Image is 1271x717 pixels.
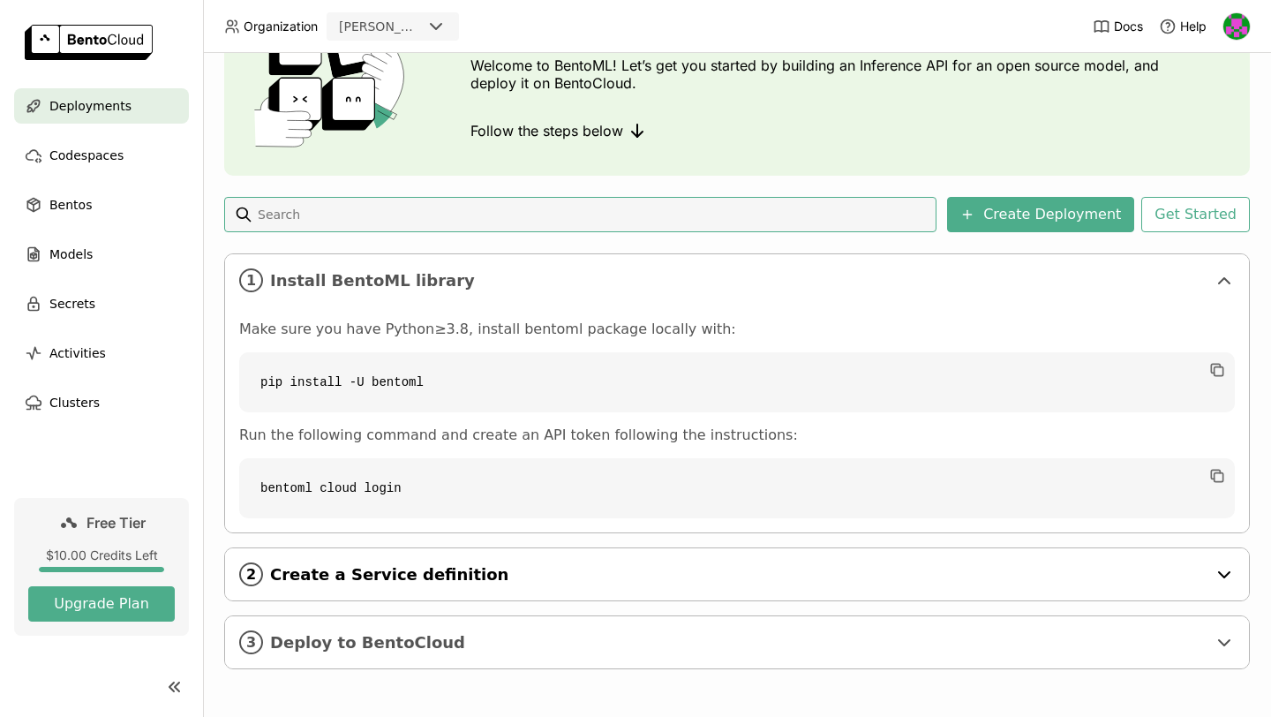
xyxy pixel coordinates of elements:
[49,392,100,413] span: Clusters
[947,197,1134,232] button: Create Deployment
[1093,18,1143,35] a: Docs
[1114,19,1143,34] span: Docs
[225,616,1249,668] div: 3Deploy to BentoCloud
[270,271,1207,291] span: Install BentoML library
[49,293,95,314] span: Secrets
[14,498,189,636] a: Free Tier$10.00 Credits LeftUpgrade Plan
[1180,19,1207,34] span: Help
[470,57,1168,92] p: Welcome to BentoML! Let’s get you started by building an Inference API for an open source model, ...
[239,321,1235,338] p: Make sure you have Python≥3.8, install bentoml package locally with:
[14,88,189,124] a: Deployments
[239,630,263,654] i: 3
[239,562,263,586] i: 2
[1141,197,1250,232] button: Get Started
[239,426,1235,444] p: Run the following command and create an API token following the instructions:
[270,565,1207,585] span: Create a Service definition
[244,19,318,34] span: Organization
[49,244,93,265] span: Models
[49,95,132,117] span: Deployments
[424,19,425,36] input: Selected fleek-creator.
[49,145,124,166] span: Codespaces
[256,200,929,229] input: Search
[14,237,189,272] a: Models
[14,385,189,420] a: Clusters
[14,187,189,223] a: Bentos
[238,15,428,147] img: cover onboarding
[470,122,623,140] span: Follow the steps below
[239,458,1235,518] code: bentoml cloud login
[239,352,1235,412] code: pip install -U bentoml
[225,254,1249,306] div: 1Install BentoML library
[270,633,1207,653] span: Deploy to BentoCloud
[1223,13,1250,40] img: Angel Rodriguez
[28,586,175,622] button: Upgrade Plan
[339,18,422,35] div: [PERSON_NAME]-creator
[28,547,175,563] div: $10.00 Credits Left
[14,286,189,321] a: Secrets
[49,194,92,215] span: Bentos
[25,25,153,60] img: logo
[14,336,189,371] a: Activities
[14,138,189,173] a: Codespaces
[86,514,146,532] span: Free Tier
[225,548,1249,600] div: 2Create a Service definition
[239,268,263,292] i: 1
[1159,18,1207,35] div: Help
[49,343,106,364] span: Activities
